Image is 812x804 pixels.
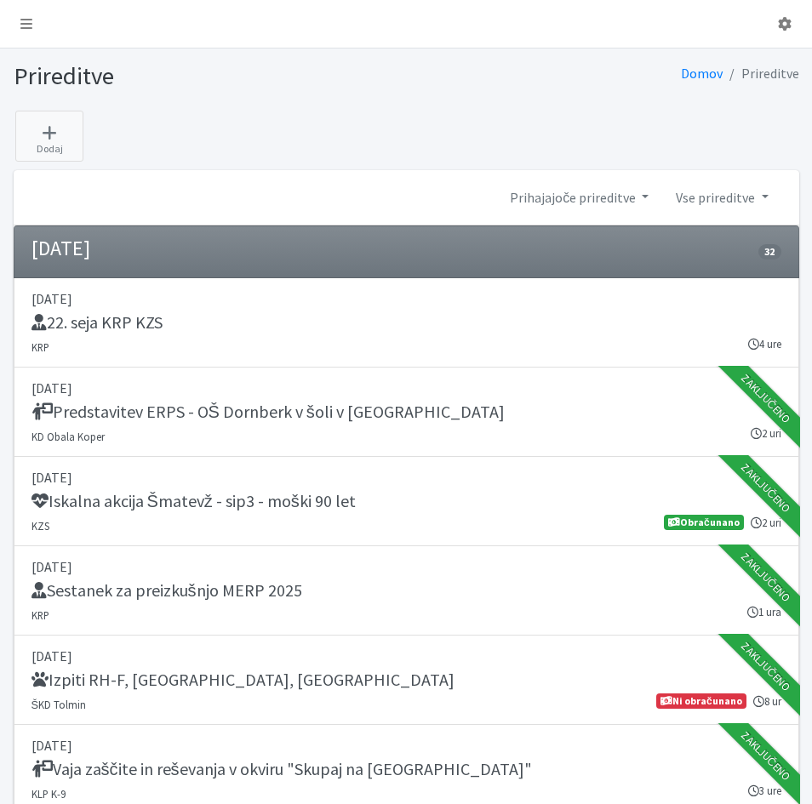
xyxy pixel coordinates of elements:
h5: Vaja zaščite in reševanja v okviru "Skupaj na [GEOGRAPHIC_DATA]" [31,759,532,779]
h5: 22. seja KRP KZS [31,312,163,333]
small: ŠKD Tolmin [31,698,87,711]
p: [DATE] [31,556,781,577]
h5: Predstavitev ERPS - OŠ Dornberk v šoli v [GEOGRAPHIC_DATA] [31,402,505,422]
p: [DATE] [31,288,781,309]
p: [DATE] [31,735,781,756]
p: [DATE] [31,467,781,488]
a: [DATE] Sestanek za preizkušnjo MERP 2025 KRP 1 ura Zaključeno [14,546,799,636]
a: Domov [681,65,723,82]
span: 32 [758,244,781,259]
span: Ni obračunano [656,693,746,709]
a: Prihajajoče prireditve [496,180,662,214]
h1: Prireditve [14,61,400,91]
small: 4 ure [748,336,781,352]
h4: [DATE] [31,237,90,261]
p: [DATE] [31,646,781,666]
a: Vse prireditve [662,180,781,214]
h5: Izpiti RH-F, [GEOGRAPHIC_DATA], [GEOGRAPHIC_DATA] [31,670,455,690]
a: [DATE] Izpiti RH-F, [GEOGRAPHIC_DATA], [GEOGRAPHIC_DATA] ŠKD Tolmin 8 ur Ni obračunano Zaključeno [14,636,799,725]
small: KLP K-9 [31,787,66,801]
a: [DATE] Predstavitev ERPS - OŠ Dornberk v šoli v [GEOGRAPHIC_DATA] KD Obala Koper 2 uri Zaključeno [14,368,799,457]
a: [DATE] Iskalna akcija Šmatevž - sip3 - moški 90 let KZS 2 uri Obračunano Zaključeno [14,457,799,546]
h5: Sestanek za preizkušnjo MERP 2025 [31,580,302,601]
h5: Iskalna akcija Šmatevž - sip3 - moški 90 let [31,491,356,511]
small: KRP [31,340,49,354]
small: KRP [31,608,49,622]
p: [DATE] [31,378,781,398]
small: KZS [31,519,49,533]
li: Prireditve [723,61,799,86]
a: Dodaj [15,111,83,162]
a: [DATE] 22. seja KRP KZS KRP 4 ure [14,278,799,368]
small: KD Obala Koper [31,430,105,443]
span: Obračunano [664,515,743,530]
